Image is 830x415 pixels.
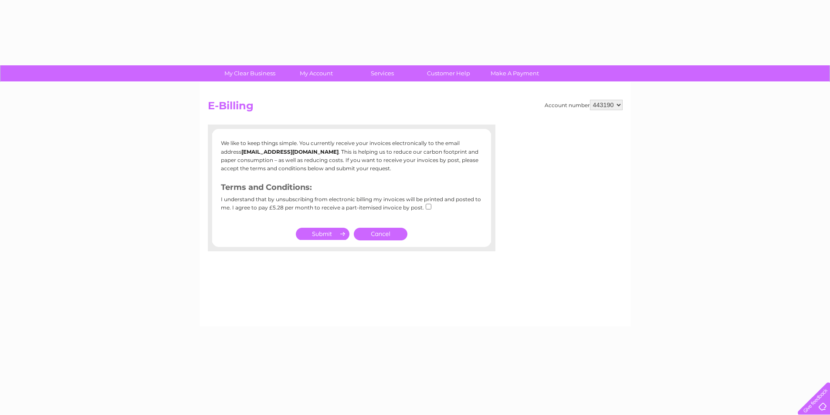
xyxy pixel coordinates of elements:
[221,181,482,196] h3: Terms and Conditions:
[280,65,352,81] a: My Account
[221,139,482,172] p: We like to keep things simple. You currently receive your invoices electronically to the email ad...
[214,65,286,81] a: My Clear Business
[354,228,407,240] a: Cancel
[296,228,349,240] input: Submit
[545,100,623,110] div: Account number
[221,196,482,217] div: I understand that by unsubscribing from electronic billing my invoices will be printed and posted...
[479,65,551,81] a: Make A Payment
[413,65,484,81] a: Customer Help
[241,148,339,155] b: [EMAIL_ADDRESS][DOMAIN_NAME]
[208,100,623,116] h2: E-Billing
[346,65,418,81] a: Services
